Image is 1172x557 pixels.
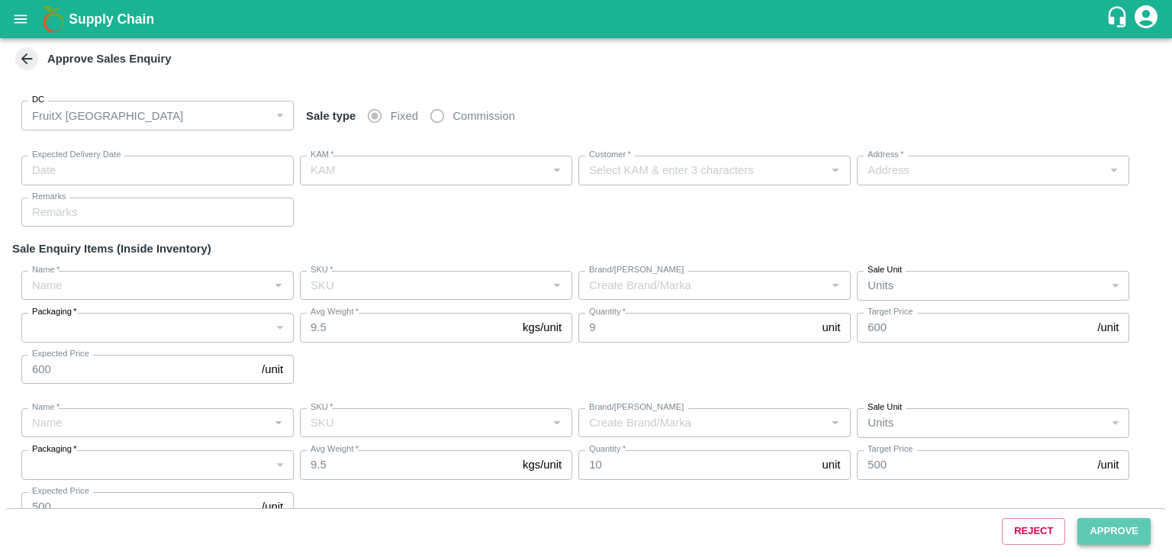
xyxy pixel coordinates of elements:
[300,110,362,122] span: Sale type
[311,401,333,414] label: SKU
[311,264,333,276] label: SKU
[589,443,626,456] label: Quantity
[452,108,515,124] span: Commission
[304,413,543,433] input: SKU
[21,198,294,227] input: Remarks
[311,443,359,456] label: Avg Weight
[311,149,334,161] label: KAM
[32,306,77,318] label: Packaging
[3,2,38,37] button: open drawer
[868,414,893,431] p: Units
[1002,518,1065,545] button: Reject
[32,443,77,456] label: Packaging
[32,191,66,203] label: Remarks
[262,498,283,515] p: /unit
[868,306,913,318] label: Target Price
[583,160,821,180] input: Select KAM & enter 3 characters
[32,149,121,161] label: Expected Delivery Date
[26,413,264,433] input: Name
[38,4,69,34] img: logo
[589,401,684,414] label: Brand/[PERSON_NAME]
[868,443,913,456] label: Target Price
[47,53,172,65] strong: Approve Sales Enquiry
[69,11,154,27] b: Supply Chain
[304,275,543,295] input: SKU
[822,319,840,336] p: unit
[311,306,359,318] label: Avg Weight
[1106,5,1132,33] div: customer-support
[300,313,517,342] input: 0.0
[1077,518,1151,545] button: Approve
[32,264,60,276] label: Name
[523,456,562,473] p: kgs/unit
[32,94,44,106] label: DC
[589,149,631,161] label: Customer
[32,108,183,124] p: FruitX [GEOGRAPHIC_DATA]
[32,485,89,497] label: Expected Price
[583,275,821,295] input: Create Brand/Marka
[868,264,902,276] label: Sale Unit
[578,450,816,479] input: 0.0
[12,243,211,255] strong: Sale Enquiry Items (Inside Inventory)
[1097,319,1119,336] p: /unit
[861,160,1100,180] input: Address
[589,264,684,276] label: Brand/[PERSON_NAME]
[1097,456,1119,473] p: /unit
[868,149,903,161] label: Address
[32,401,60,414] label: Name
[262,361,283,378] p: /unit
[391,108,418,124] span: Fixed
[578,313,816,342] input: 0.0
[304,160,543,180] input: KAM
[523,319,562,336] p: kgs/unit
[69,8,1106,30] a: Supply Chain
[300,450,517,479] input: 0.0
[868,277,893,294] p: Units
[822,456,840,473] p: unit
[26,275,264,295] input: Name
[868,401,902,414] label: Sale Unit
[21,156,283,185] input: Choose date, selected date is Sep 10, 2025
[1132,3,1160,35] div: account of current user
[583,413,821,433] input: Create Brand/Marka
[32,348,89,360] label: Expected Price
[589,306,626,318] label: Quantity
